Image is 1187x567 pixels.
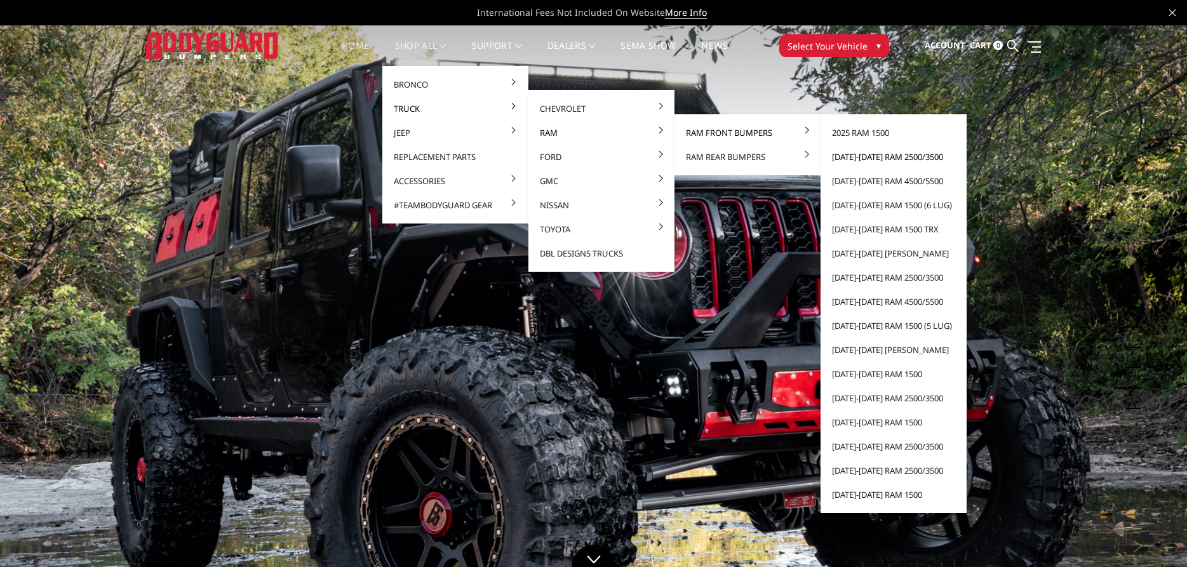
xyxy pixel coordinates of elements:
[533,217,669,241] a: Toyota
[993,41,1003,50] span: 0
[387,97,523,121] a: Truck
[387,193,523,217] a: #TeamBodyguard Gear
[533,241,669,265] a: DBL Designs Trucks
[665,6,707,19] a: More Info
[572,545,616,567] a: Click to Down
[788,39,868,53] span: Select Your Vehicle
[387,169,523,193] a: Accessories
[826,169,962,193] a: [DATE]-[DATE] Ram 4500/5500
[387,72,523,97] a: Bronco
[680,145,815,169] a: Ram Rear Bumpers
[387,145,523,169] a: Replacement Parts
[547,41,596,66] a: Dealers
[826,483,962,507] a: [DATE]-[DATE] Ram 1500
[826,145,962,169] a: [DATE]-[DATE] Ram 2500/3500
[779,34,889,57] button: Select Your Vehicle
[826,386,962,410] a: [DATE]-[DATE] Ram 2500/3500
[826,121,962,145] a: 2025 Ram 1500
[620,41,676,66] a: SEMA Show
[826,458,962,483] a: [DATE]-[DATE] Ram 2500/3500
[826,290,962,314] a: [DATE]-[DATE] Ram 4500/5500
[925,39,965,51] span: Account
[533,121,669,145] a: Ram
[533,145,669,169] a: Ford
[925,29,965,63] a: Account
[146,32,279,58] img: BODYGUARD BUMPERS
[826,265,962,290] a: [DATE]-[DATE] Ram 2500/3500
[826,338,962,362] a: [DATE]-[DATE] [PERSON_NAME]
[826,241,962,265] a: [DATE]-[DATE] [PERSON_NAME]
[395,41,446,66] a: shop all
[701,41,727,66] a: News
[533,193,669,217] a: Nissan
[342,41,369,66] a: Home
[533,169,669,193] a: GMC
[826,217,962,241] a: [DATE]-[DATE] Ram 1500 TRX
[1129,307,1141,328] button: 1 of 5
[1129,328,1141,348] button: 2 of 5
[1129,348,1141,368] button: 3 of 5
[970,29,1003,63] a: Cart 0
[826,434,962,458] a: [DATE]-[DATE] Ram 2500/3500
[472,41,522,66] a: Support
[826,410,962,434] a: [DATE]-[DATE] Ram 1500
[826,314,962,338] a: [DATE]-[DATE] Ram 1500 (5 lug)
[970,39,991,51] span: Cart
[876,39,881,52] span: ▾
[826,193,962,217] a: [DATE]-[DATE] Ram 1500 (6 lug)
[1129,368,1141,389] button: 4 of 5
[1129,389,1141,409] button: 5 of 5
[387,121,523,145] a: Jeep
[533,97,669,121] a: Chevrolet
[680,121,815,145] a: Ram Front Bumpers
[826,362,962,386] a: [DATE]-[DATE] Ram 1500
